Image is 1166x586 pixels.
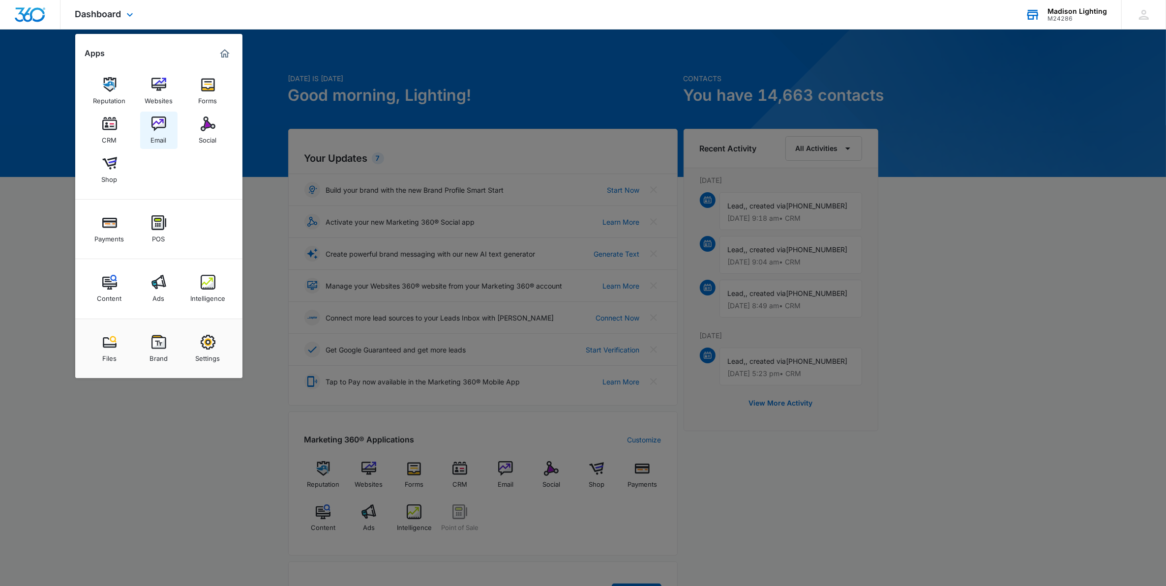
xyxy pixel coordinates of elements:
a: Forms [189,72,227,110]
div: Reputation [93,92,126,105]
a: CRM [91,112,128,149]
div: Forms [199,92,217,105]
a: Reputation [91,72,128,110]
div: POS [152,230,165,243]
div: CRM [102,131,117,144]
a: Content [91,270,128,307]
a: Ads [140,270,178,307]
div: Email [151,131,167,144]
a: Shop [91,151,128,188]
span: Dashboard [75,9,121,19]
a: POS [140,210,178,248]
a: Settings [189,330,227,367]
div: Settings [196,350,220,362]
h2: Apps [85,49,105,58]
div: Websites [145,92,173,105]
a: Brand [140,330,178,367]
a: Files [91,330,128,367]
a: Marketing 360® Dashboard [217,46,233,61]
div: account name [1047,7,1107,15]
a: Email [140,112,178,149]
div: Content [97,290,122,302]
a: Social [189,112,227,149]
div: Intelligence [190,290,225,302]
div: account id [1047,15,1107,22]
a: Websites [140,72,178,110]
div: Social [199,131,217,144]
div: Payments [95,230,124,243]
div: Shop [102,171,118,183]
div: Brand [149,350,168,362]
div: Files [102,350,117,362]
a: Payments [91,210,128,248]
a: Intelligence [189,270,227,307]
div: Ads [153,290,165,302]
